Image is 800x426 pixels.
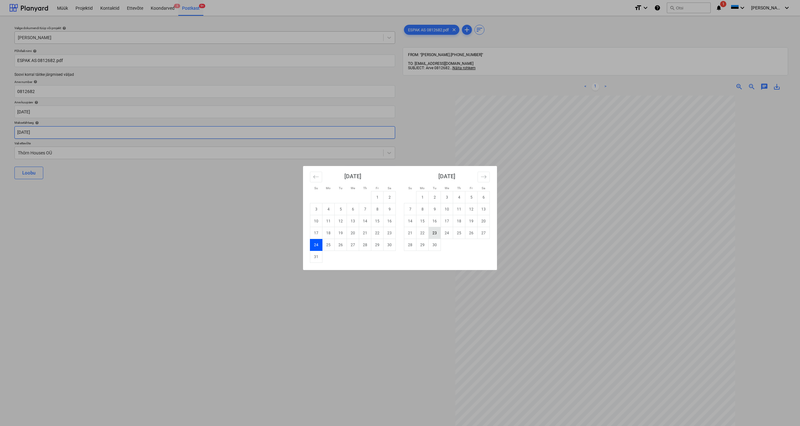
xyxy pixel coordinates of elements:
small: Fr [470,186,473,190]
td: Friday, August 22, 2025 [371,227,384,239]
td: Tuesday, September 23, 2025 [429,227,441,239]
td: Monday, August 18, 2025 [322,227,335,239]
td: Monday, September 1, 2025 [416,191,429,203]
small: Tu [339,186,342,190]
td: Thursday, September 4, 2025 [453,191,465,203]
td: Friday, September 5, 2025 [465,191,478,203]
button: Move backward to switch to the previous month. [310,172,322,182]
button: Move forward to switch to the next month. [478,172,490,182]
small: Fr [376,186,379,190]
td: Saturday, August 9, 2025 [384,203,396,215]
td: Saturday, August 16, 2025 [384,215,396,227]
small: Th [457,186,461,190]
td: Saturday, September 6, 2025 [478,191,490,203]
td: Friday, August 1, 2025 [371,191,384,203]
td: Saturday, September 27, 2025 [478,227,490,239]
td: Sunday, September 21, 2025 [404,227,416,239]
td: Thursday, September 11, 2025 [453,203,465,215]
td: Saturday, August 2, 2025 [384,191,396,203]
small: Sa [388,186,391,190]
td: Tuesday, August 26, 2025 [335,239,347,251]
td: Sunday, August 31, 2025 [310,251,322,263]
small: Mo [326,186,331,190]
td: Wednesday, August 6, 2025 [347,203,359,215]
td: Sunday, September 14, 2025 [404,215,416,227]
small: Mo [420,186,425,190]
td: Tuesday, September 30, 2025 [429,239,441,251]
td: Friday, August 8, 2025 [371,203,384,215]
td: Tuesday, September 9, 2025 [429,203,441,215]
td: Friday, September 26, 2025 [465,227,478,239]
td: Saturday, September 13, 2025 [478,203,490,215]
td: Thursday, September 18, 2025 [453,215,465,227]
small: Th [363,186,367,190]
td: Wednesday, August 27, 2025 [347,239,359,251]
td: Wednesday, September 24, 2025 [441,227,453,239]
td: Saturday, August 30, 2025 [384,239,396,251]
td: Wednesday, August 13, 2025 [347,215,359,227]
td: Tuesday, August 5, 2025 [335,203,347,215]
td: Monday, August 11, 2025 [322,215,335,227]
strong: [DATE] [344,173,361,179]
td: Wednesday, September 10, 2025 [441,203,453,215]
td: Selected. Sunday, August 24, 2025 [310,239,322,251]
td: Thursday, September 25, 2025 [453,227,465,239]
td: Monday, September 15, 2025 [416,215,429,227]
strong: [DATE] [438,173,455,179]
td: Tuesday, September 2, 2025 [429,191,441,203]
td: Sunday, September 28, 2025 [404,239,416,251]
td: Thursday, August 21, 2025 [359,227,371,239]
td: Monday, August 25, 2025 [322,239,335,251]
td: Tuesday, August 12, 2025 [335,215,347,227]
small: Su [408,186,412,190]
td: Sunday, September 7, 2025 [404,203,416,215]
small: We [351,186,355,190]
td: Saturday, September 20, 2025 [478,215,490,227]
td: Wednesday, September 3, 2025 [441,191,453,203]
td: Tuesday, August 19, 2025 [335,227,347,239]
small: Sa [482,186,485,190]
td: Thursday, August 14, 2025 [359,215,371,227]
td: Monday, September 29, 2025 [416,239,429,251]
div: Calendar [303,166,497,270]
td: Saturday, August 23, 2025 [384,227,396,239]
td: Friday, August 29, 2025 [371,239,384,251]
td: Monday, September 22, 2025 [416,227,429,239]
td: Sunday, August 3, 2025 [310,203,322,215]
td: Wednesday, August 20, 2025 [347,227,359,239]
td: Monday, September 8, 2025 [416,203,429,215]
td: Tuesday, September 16, 2025 [429,215,441,227]
td: Friday, September 12, 2025 [465,203,478,215]
td: Monday, August 4, 2025 [322,203,335,215]
td: Sunday, August 10, 2025 [310,215,322,227]
td: Friday, August 15, 2025 [371,215,384,227]
td: Sunday, August 17, 2025 [310,227,322,239]
small: Tu [433,186,437,190]
small: We [445,186,449,190]
td: Thursday, August 28, 2025 [359,239,371,251]
td: Friday, September 19, 2025 [465,215,478,227]
td: Thursday, August 7, 2025 [359,203,371,215]
small: Su [314,186,318,190]
td: Wednesday, September 17, 2025 [441,215,453,227]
